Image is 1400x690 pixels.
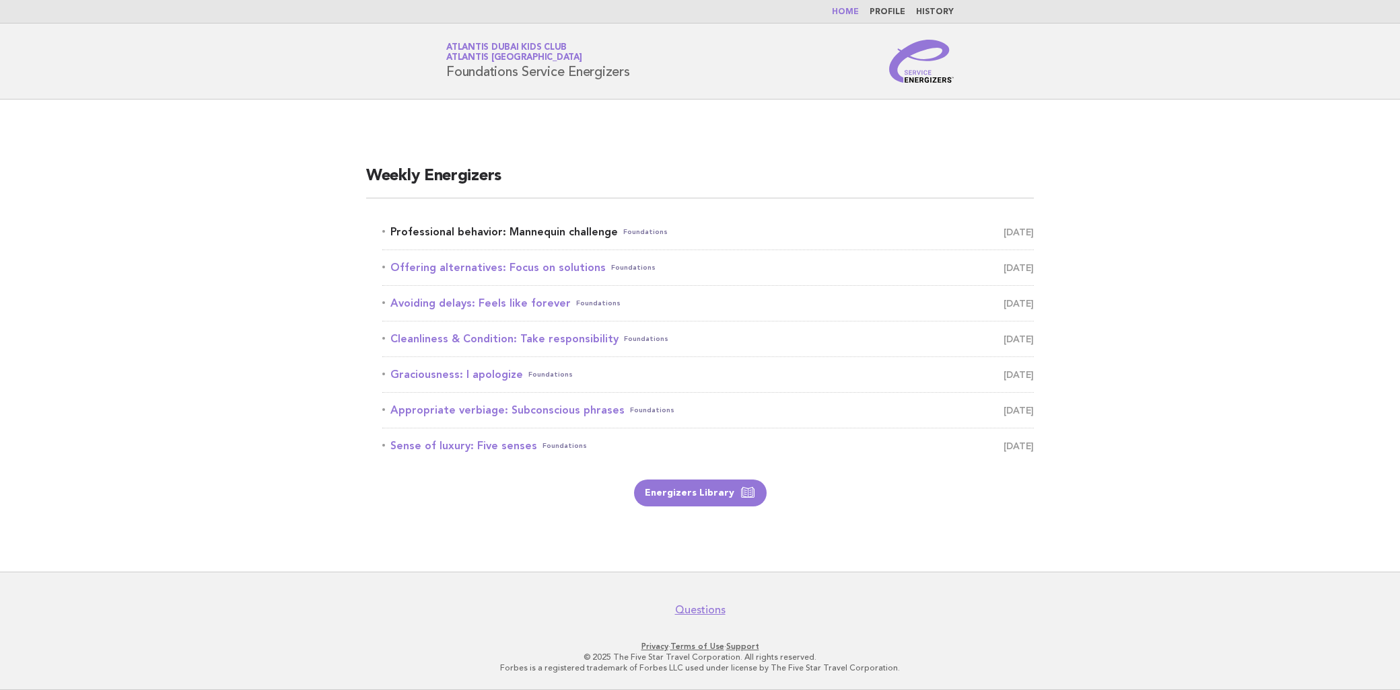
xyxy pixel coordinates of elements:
[1004,294,1034,313] span: [DATE]
[634,480,767,506] a: Energizers Library
[382,294,1034,313] a: Avoiding delays: Feels like foreverFoundations [DATE]
[446,54,582,63] span: Atlantis [GEOGRAPHIC_DATA]
[624,330,668,348] span: Foundations
[1004,258,1034,277] span: [DATE]
[1004,365,1034,384] span: [DATE]
[542,436,587,455] span: Foundations
[288,641,1112,652] p: · ·
[528,365,573,384] span: Foundations
[1004,330,1034,348] span: [DATE]
[1004,223,1034,241] span: [DATE]
[576,294,621,313] span: Foundations
[446,44,630,79] h1: Foundations Service Energizers
[382,258,1034,277] a: Offering alternatives: Focus on solutionsFoundations [DATE]
[446,43,582,62] a: Atlantis Dubai Kids ClubAtlantis [GEOGRAPHIC_DATA]
[288,652,1112,662] p: © 2025 The Five Star Travel Corporation. All rights reserved.
[366,165,1034,198] h2: Weekly Energizers
[288,662,1112,673] p: Forbes is a registered trademark of Forbes LLC used under license by The Five Star Travel Corpora...
[382,223,1034,241] a: Professional behavior: Mannequin challengeFoundations [DATE]
[382,330,1034,348] a: Cleanliness & Condition: Take responsibilityFoundations [DATE]
[675,603,726,617] a: Questions
[670,642,724,651] a: Terms of Use
[1004,436,1034,455] span: [DATE]
[630,401,674,420] span: Foundations
[382,436,1034,455] a: Sense of luxury: Five sensesFoundations [DATE]
[623,223,668,241] span: Foundations
[726,642,759,651] a: Support
[382,401,1034,420] a: Appropriate verbiage: Subconscious phrasesFoundations [DATE]
[832,8,859,16] a: Home
[611,258,656,277] span: Foundations
[916,8,954,16] a: History
[870,8,905,16] a: Profile
[1004,401,1034,420] span: [DATE]
[382,365,1034,384] a: Graciousness: I apologizeFoundations [DATE]
[889,40,954,83] img: Service Energizers
[641,642,668,651] a: Privacy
